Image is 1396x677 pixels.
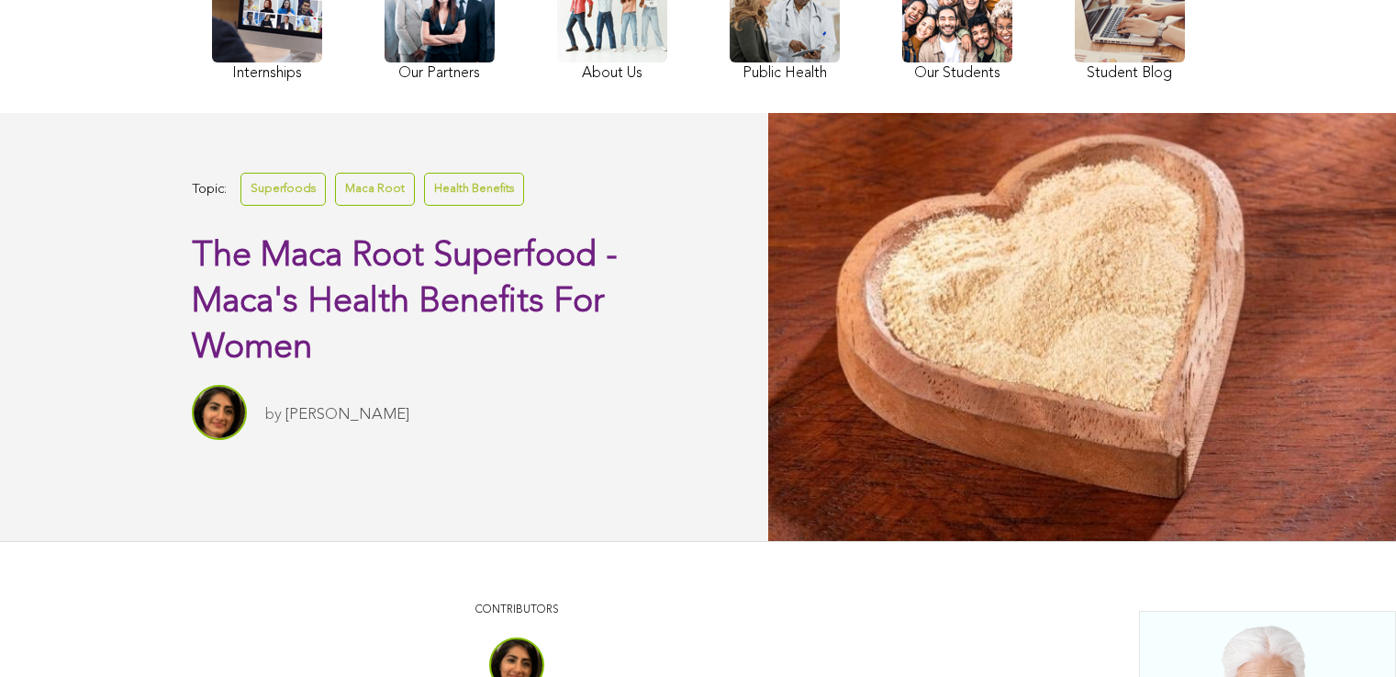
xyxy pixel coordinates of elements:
[265,407,282,423] span: by
[424,173,524,205] a: Health Benefits
[1304,589,1396,677] iframe: Chat Widget
[192,239,618,366] span: The Maca Root Superfood - Maca's Health Benefits For Women
[218,602,815,619] p: CONTRIBUTORS
[285,407,409,423] a: [PERSON_NAME]
[192,177,227,202] span: Topic:
[240,173,326,205] a: Superfoods
[335,173,415,205] a: Maca Root
[192,385,247,440] img: Sitara Darvish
